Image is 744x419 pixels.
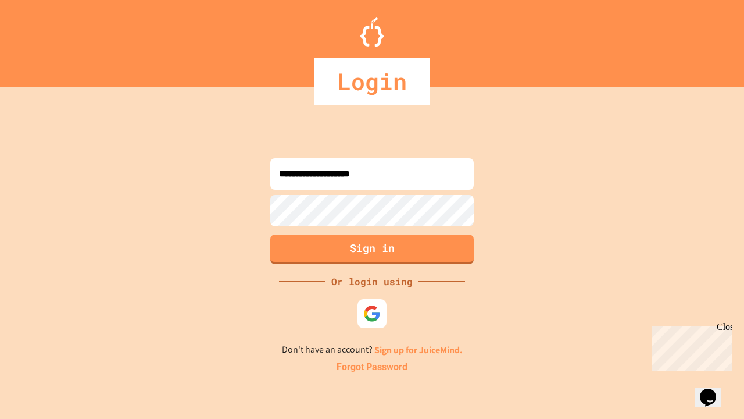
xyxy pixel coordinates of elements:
div: Or login using [325,275,419,289]
img: google-icon.svg [363,305,381,322]
button: Sign in [270,235,474,264]
div: Login [314,58,430,105]
iframe: chat widget [695,372,732,407]
a: Forgot Password [337,360,407,374]
p: Don't have an account? [282,343,463,357]
iframe: chat widget [648,322,732,371]
img: Logo.svg [360,17,384,47]
div: Chat with us now!Close [5,5,80,74]
a: Sign up for JuiceMind. [374,344,463,356]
